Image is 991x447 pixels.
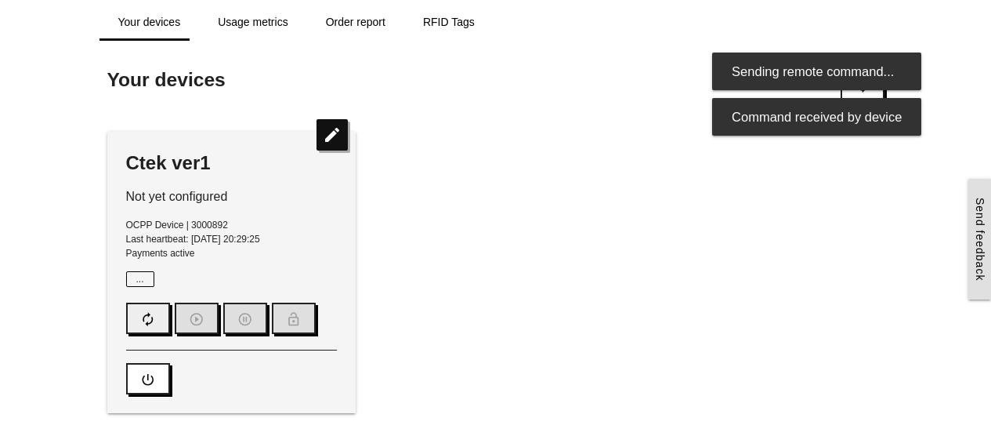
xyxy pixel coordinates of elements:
button: autorenew [126,303,170,334]
div: Sending remote command... [712,53,921,90]
div: Ctek ver1 [126,151,337,176]
i: edit [316,119,348,151]
a: Order report [307,3,404,41]
p: Not yet configured [126,187,337,206]
span: Your devices [107,69,226,90]
div: Command received by device [712,98,921,136]
a: Send feedback [968,179,991,300]
span: OCPP Device | 3000892 [126,220,228,231]
button: power_settings_new [126,363,170,394]
i: autorenew [140,304,156,334]
span: Last heartbeat: [DATE] 20:29:25 [126,234,260,245]
i: power_settings_new [140,365,156,394]
a: Usage metrics [199,3,306,41]
a: Your devices [99,3,200,41]
a: RFID Tags [404,3,494,41]
span: Payments active [126,248,195,259]
span: ... [126,271,154,287]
